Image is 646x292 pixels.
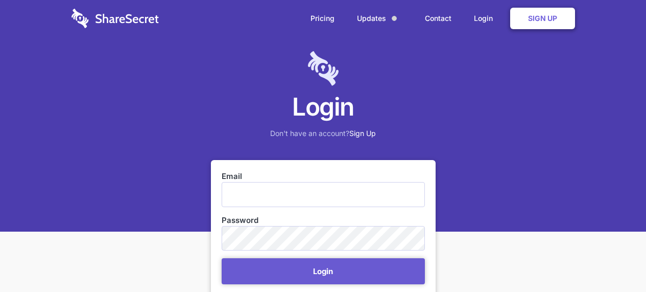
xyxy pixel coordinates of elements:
a: Pricing [300,3,345,34]
a: Sign Up [510,8,575,29]
img: logo-wordmark-white-trans-d4663122ce5f474addd5e946df7df03e33cb6a1c49d2221995e7729f52c070b2.svg [71,9,159,28]
button: Login [222,258,425,284]
a: Contact [415,3,462,34]
a: Login [464,3,508,34]
label: Email [222,171,425,182]
img: logo-lt-purple-60x68@2x-c671a683ea72a1d466fb5d642181eefbee81c4e10ba9aed56c8e1d7e762e8086.png [308,51,339,86]
a: Sign Up [349,129,376,138]
label: Password [222,215,425,226]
